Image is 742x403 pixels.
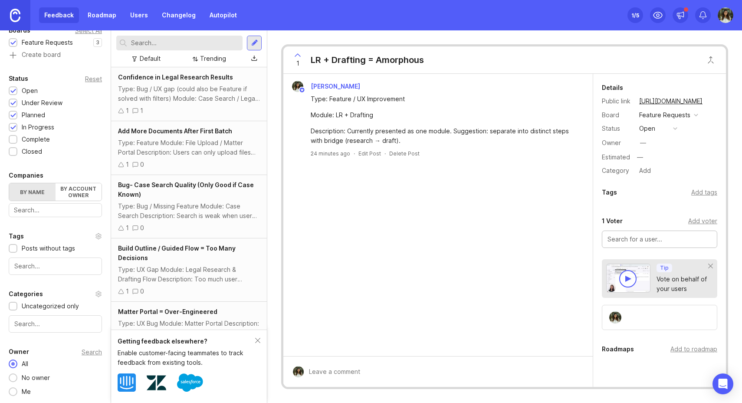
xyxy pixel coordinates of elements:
[602,166,632,175] div: Category
[354,150,355,157] div: ·
[607,235,712,244] input: Search for a user...
[9,231,24,241] div: Tags
[602,138,632,148] div: Owner
[118,265,260,284] div: Type: UX Gap Module: Legal Research & Drafting Flow Description: Too much user curation required ...
[602,344,634,354] div: Roadmaps
[670,344,717,354] div: Add to roadmap
[311,150,350,157] a: 24 minutes ago
[22,86,38,96] div: Open
[712,373,733,394] div: Open Intercom Messenger
[131,38,239,48] input: Search...
[22,244,75,253] div: Posts without tags
[9,52,102,59] a: Create board
[126,223,129,233] div: 1
[606,264,650,293] img: video-thumbnail-vote-d41b83416815613422e2ca741bf692cc.jpg
[9,25,30,36] div: Boards
[140,287,144,296] div: 0
[56,183,102,201] label: By account owner
[389,150,420,157] div: Delete Post
[118,337,255,346] div: Getting feedback elsewhere?
[22,135,50,144] div: Complete
[691,188,717,197] div: Add tags
[640,138,646,148] div: —
[140,223,144,233] div: 0
[9,73,28,84] div: Status
[627,7,643,23] button: 1/5
[637,165,653,176] div: Add
[118,348,255,367] div: Enable customer-facing teammates to track feedback from existing tools.
[688,216,717,226] div: Add voter
[118,244,236,261] span: Build Outline / Guided Flow = Too Many Decisions
[17,373,54,383] div: No owner
[358,150,381,157] div: Edit Post
[9,170,43,181] div: Companies
[118,319,260,338] div: Type: UX Bug Module: Matter Portal Description: Terms like “mapping/unmapping tasks” confuse lawy...
[75,28,102,33] div: Select All
[22,301,79,311] div: Uncategorized only
[602,83,623,93] div: Details
[118,127,232,135] span: Add More Documents After First Batch
[22,38,73,47] div: Feature Requests
[204,7,242,23] a: Autopilot
[118,84,260,103] div: Type: Bug / UX gap (could also be Feature if solved with filters) Module: Case Search / Legal Res...
[147,373,166,393] img: Zendesk logo
[299,87,305,93] img: member badge
[118,138,260,157] div: Type: Feature Module: File Upload / Matter Portal Description: Users can only upload files once p...
[602,96,632,106] div: Public link
[17,359,33,369] div: All
[602,154,630,160] div: Estimated
[157,7,201,23] a: Changelog
[660,264,669,271] p: Tip
[311,83,360,90] span: [PERSON_NAME]
[718,7,733,23] img: Sarina Zohdi
[602,110,632,120] div: Board
[602,187,617,198] div: Tags
[126,106,129,116] div: 1
[96,39,99,46] p: 3
[637,96,705,107] a: [URL][DOMAIN_NAME]
[111,67,267,121] a: Confidence in Legal Research ResultsType: Bug / UX gap (could also be Feature if solved with filt...
[311,54,424,66] div: LR + Drafting = Amorphous
[118,308,217,315] span: Matter Portal = Over-Engineered
[657,274,709,294] div: Vote on behalf of your users
[140,54,161,63] div: Default
[9,289,43,299] div: Categories
[14,319,96,329] input: Search...
[82,7,121,23] a: Roadmap
[632,165,653,176] a: Add
[177,370,203,396] img: Salesforce logo
[311,94,575,104] div: Type: Feature / UX Improvement
[22,98,62,108] div: Under Review
[17,387,35,396] div: Me
[118,373,136,392] img: Intercom logo
[82,350,102,354] div: Search
[639,110,690,120] div: Feature Requests
[200,54,226,63] div: Trending
[639,124,655,133] div: open
[111,238,267,302] a: Build Outline / Guided Flow = Too Many DecisionsType: UX Gap Module: Legal Research & Drafting Fl...
[287,81,367,92] a: Sarina Zohdi[PERSON_NAME]
[22,147,42,156] div: Closed
[118,181,254,198] span: Bug- Case Search Quality (Only Good if Case Known)
[111,175,267,238] a: Bug- Case Search Quality (Only Good if Case Known)Type: Bug / Missing Feature Module: Case Search...
[602,124,632,133] div: Status
[118,73,233,81] span: Confidence in Legal Research Results
[140,160,144,169] div: 0
[634,152,646,163] div: —
[85,76,102,81] div: Reset
[311,110,575,120] div: Module: LR + Drafting
[126,160,129,169] div: 1
[14,205,97,215] input: Search...
[9,347,29,357] div: Owner
[14,261,96,271] input: Search...
[111,302,267,356] a: Matter Portal = Over-EngineeredType: UX Bug Module: Matter Portal Description: Terms like “mappin...
[702,51,719,69] button: Close button
[311,126,575,145] div: Description: Currently presented as one module. Suggestion: separate into distinct steps with bri...
[140,106,143,116] div: 1
[602,216,623,226] div: 1 Voter
[22,122,54,132] div: In Progress
[10,9,20,22] img: Canny Home
[609,311,621,324] img: Sarina Zohdi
